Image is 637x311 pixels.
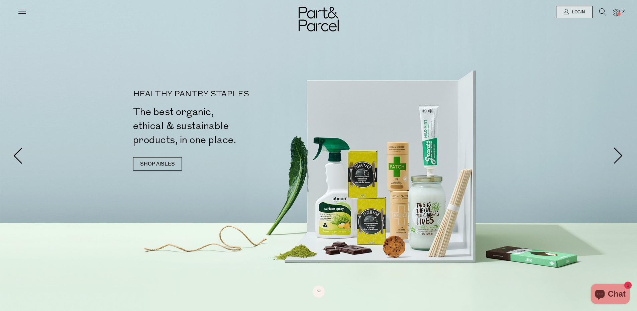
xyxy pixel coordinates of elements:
img: Part&Parcel [299,7,339,31]
a: Login [556,6,593,18]
h2: The best organic, ethical & sustainable products, in one place. [133,105,321,147]
span: Login [570,9,585,15]
span: 7 [620,9,626,15]
p: HEALTHY PANTRY STAPLES [133,90,321,98]
a: SHOP AISLES [133,157,182,171]
a: 7 [613,9,620,16]
inbox-online-store-chat: Shopify online store chat [589,284,632,306]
